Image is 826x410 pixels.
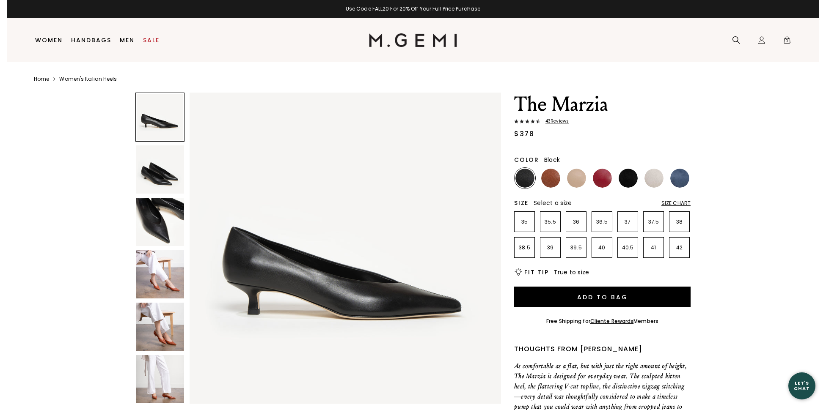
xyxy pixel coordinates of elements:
[567,169,586,188] img: Beige
[120,37,135,44] a: Men
[670,169,689,188] img: Navy Suede
[592,219,612,225] p: 36.5
[136,250,184,298] img: The Marzia
[514,287,691,307] button: Add to Bag
[669,219,689,225] p: 38
[7,5,819,12] div: 1 / 2
[524,269,548,276] h2: Fit Tip
[59,76,117,82] a: Women's Italian Heels
[136,198,184,246] img: The Marzia
[540,119,569,124] span: 43 Review s
[590,317,634,325] a: Cliente Rewards
[514,344,691,354] div: Thoughts from [PERSON_NAME]
[35,37,63,44] a: Women
[618,244,638,251] p: 40.5
[136,355,184,403] img: The Marzia
[190,93,501,404] img: The Marzia
[540,219,560,225] p: 35.5
[514,129,534,139] div: $378
[514,119,691,126] a: 43Reviews
[544,156,560,164] span: Black
[136,303,184,351] img: The Marzia
[553,268,589,276] span: True to size
[514,200,529,206] h2: Size
[369,33,457,47] img: M.Gemi
[618,219,638,225] p: 37
[541,169,560,188] img: Saddle
[783,38,791,46] span: 0
[515,219,534,225] p: 35
[592,244,612,251] p: 40
[566,244,586,251] p: 39.5
[136,145,184,194] img: The Marzia
[514,93,691,116] h1: The Marzia
[593,169,612,188] img: Dark Red
[619,169,638,188] img: Black Suede
[644,244,664,251] p: 41
[661,200,691,207] div: Size Chart
[540,244,560,251] p: 39
[534,199,572,207] span: Select a size
[669,244,689,251] p: 42
[546,318,658,325] div: Free Shipping for Members
[514,156,539,163] h2: Color
[644,169,664,188] img: Light Oatmeal Suede
[566,219,586,225] p: 36
[71,37,111,44] a: Handbags
[788,380,815,391] div: Let's Chat
[34,76,49,82] a: Home
[143,37,160,44] a: Sale
[515,244,534,251] p: 38.5
[515,169,534,188] img: Black
[644,219,664,225] p: 37.5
